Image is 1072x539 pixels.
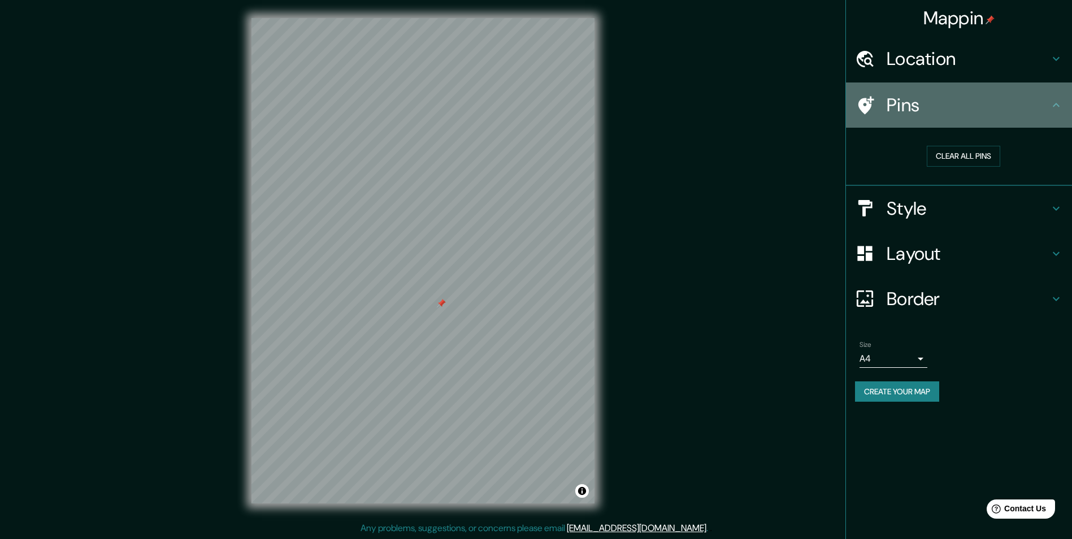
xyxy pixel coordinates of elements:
div: Location [846,36,1072,81]
a: [EMAIL_ADDRESS][DOMAIN_NAME] [567,522,706,534]
h4: Mappin [923,7,995,29]
button: Clear all pins [927,146,1000,167]
div: . [710,521,712,535]
canvas: Map [251,18,594,503]
button: Toggle attribution [575,484,589,498]
div: A4 [860,350,927,368]
h4: Layout [887,242,1049,265]
div: Layout [846,231,1072,276]
h4: Pins [887,94,1049,116]
button: Create your map [855,381,939,402]
div: . [708,521,710,535]
div: Style [846,186,1072,231]
p: Any problems, suggestions, or concerns please email . [361,521,708,535]
label: Size [860,340,871,349]
iframe: Help widget launcher [971,495,1060,527]
img: pin-icon.png [986,15,995,24]
div: Pins [846,82,1072,128]
h4: Style [887,197,1049,220]
div: Border [846,276,1072,321]
h4: Location [887,47,1049,70]
h4: Border [887,288,1049,310]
